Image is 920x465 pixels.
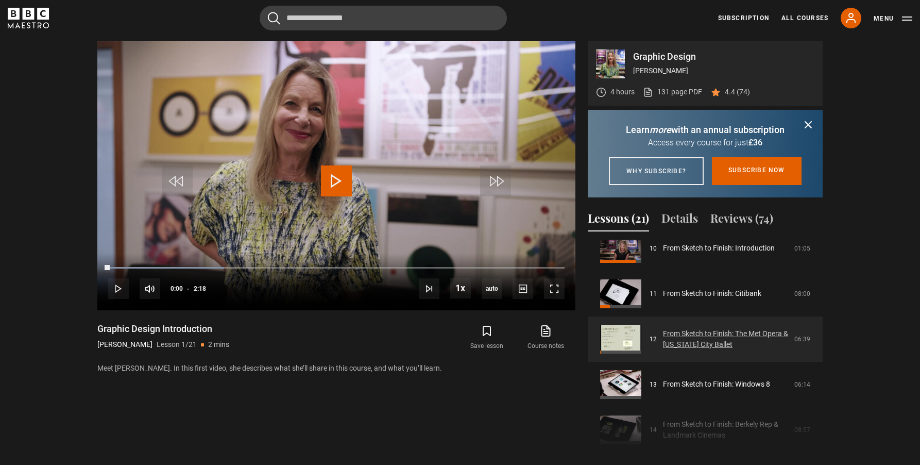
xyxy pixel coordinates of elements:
[600,137,810,149] p: Access every course for just
[643,87,702,97] a: 131 page PDF
[157,339,197,350] p: Lesson 1/21
[633,52,814,61] p: Graphic Design
[661,210,698,231] button: Details
[260,6,507,30] input: Search
[457,323,516,353] button: Save lesson
[517,323,575,353] a: Course notes
[663,243,775,254] a: From Sketch to Finish: Introduction
[419,278,439,299] button: Next Lesson
[633,65,814,76] p: [PERSON_NAME]
[140,278,160,299] button: Mute
[194,279,206,298] span: 2:18
[712,157,802,185] a: Subscribe now
[710,210,773,231] button: Reviews (74)
[663,288,761,299] a: From Sketch to Finish: Citibank
[600,123,810,137] p: Learn with an annual subscription
[97,339,152,350] p: [PERSON_NAME]
[588,210,649,231] button: Lessons (21)
[97,323,229,335] h1: Graphic Design Introduction
[663,379,770,390] a: From Sketch to Finish: Windows 8
[609,157,704,185] a: Why subscribe?
[268,12,280,25] button: Submit the search query
[748,138,762,147] span: £36
[97,41,575,310] video-js: Video Player
[97,363,575,374] p: Meet [PERSON_NAME]. In this first video, she describes what she’ll share in this course, and what...
[108,278,129,299] button: Play
[513,278,533,299] button: Captions
[663,328,788,350] a: From Sketch to Finish: The Met Opera & [US_STATE] City Ballet
[650,124,671,135] i: more
[450,278,471,298] button: Playback Rate
[482,278,502,299] div: Current quality: 720p
[610,87,635,97] p: 4 hours
[8,8,49,28] svg: BBC Maestro
[171,279,183,298] span: 0:00
[874,13,912,24] button: Toggle navigation
[544,278,565,299] button: Fullscreen
[208,339,229,350] p: 2 mins
[725,87,750,97] p: 4.4 (74)
[482,278,502,299] span: auto
[718,13,769,23] a: Subscription
[187,285,190,292] span: -
[781,13,828,23] a: All Courses
[108,267,565,269] div: Progress Bar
